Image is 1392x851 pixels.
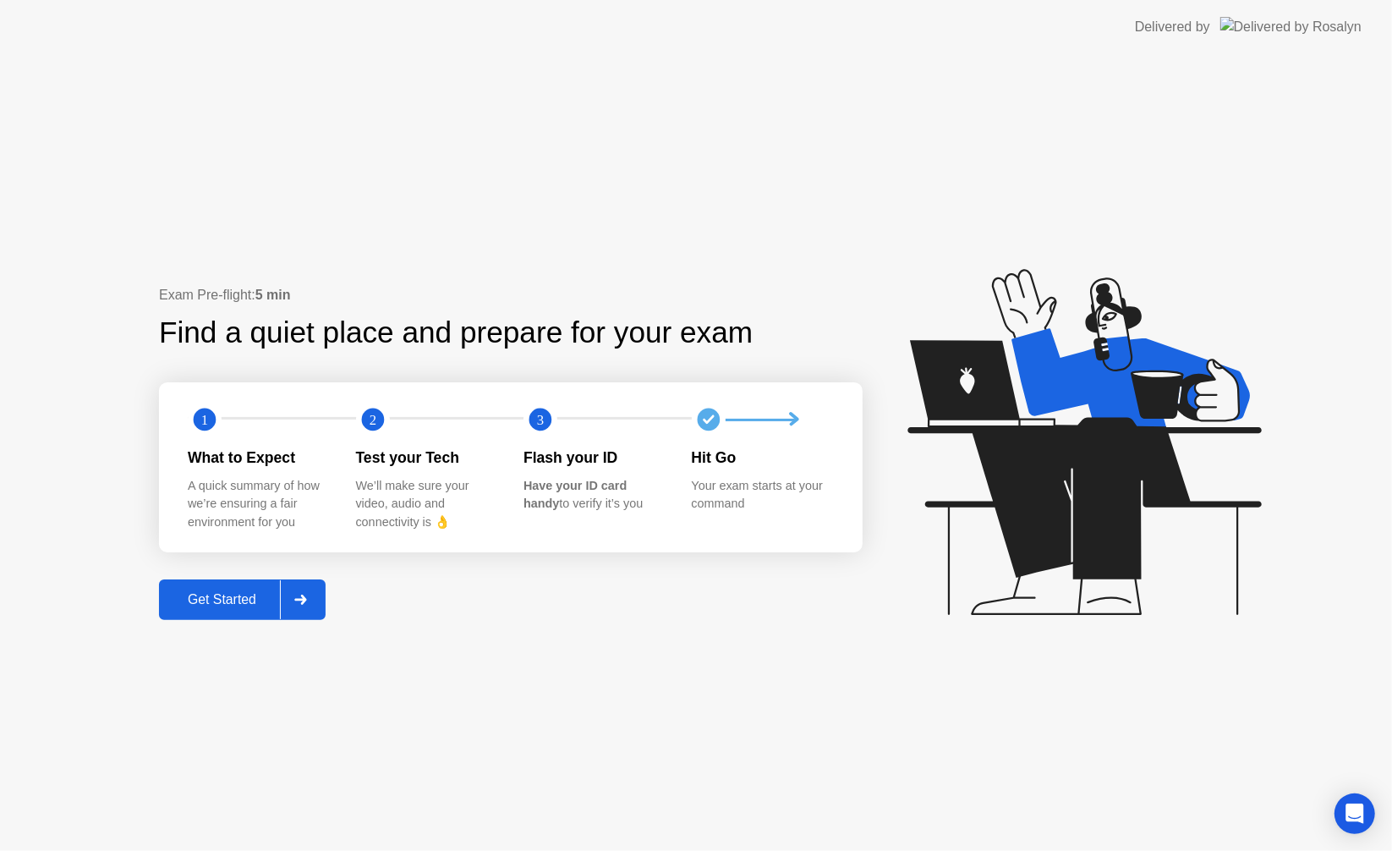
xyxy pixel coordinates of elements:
[159,579,326,620] button: Get Started
[523,447,665,469] div: Flash your ID
[1135,17,1210,37] div: Delivered by
[201,412,208,428] text: 1
[692,477,833,513] div: Your exam starts at your command
[159,310,755,355] div: Find a quiet place and prepare for your exam
[356,477,497,532] div: We’ll make sure your video, audio and connectivity is 👌
[1334,793,1375,834] div: Open Intercom Messenger
[188,447,329,469] div: What to Expect
[523,479,627,511] b: Have your ID card handy
[255,288,291,302] b: 5 min
[1220,17,1362,36] img: Delivered by Rosalyn
[188,477,329,532] div: A quick summary of how we’re ensuring a fair environment for you
[523,477,665,513] div: to verify it’s you
[537,412,544,428] text: 3
[164,592,280,607] div: Get Started
[692,447,833,469] div: Hit Go
[369,412,375,428] text: 2
[356,447,497,469] div: Test your Tech
[159,285,863,305] div: Exam Pre-flight:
